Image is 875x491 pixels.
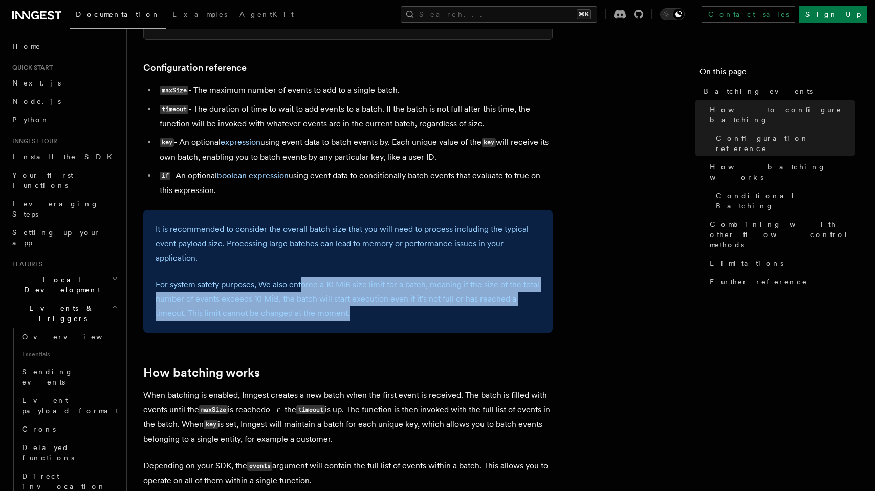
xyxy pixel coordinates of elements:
span: Further reference [710,276,807,287]
span: Python [12,116,50,124]
li: - An optional using event data to conditionally batch events that evaluate to true on this expres... [157,168,553,198]
p: It is recommended to consider the overall batch size that you will need to process including the ... [156,222,540,265]
code: key [160,138,174,147]
button: Search...⌘K [401,6,597,23]
a: Python [8,111,120,129]
a: Leveraging Steps [8,195,120,223]
a: How batching works [706,158,855,186]
span: Your first Functions [12,171,73,189]
a: Next.js [8,74,120,92]
span: Event payload format [22,396,118,415]
em: or [266,404,285,414]
a: Examples [166,3,233,28]
a: Install the SDK [8,147,120,166]
h4: On this page [699,66,855,82]
li: - An optional using event data to batch events by. Each unique value of the will receive its own ... [157,135,553,164]
span: Node.js [12,97,61,105]
a: Further reference [706,272,855,291]
code: maxSize [199,405,228,414]
a: Overview [18,328,120,346]
span: Conditional Batching [716,190,855,211]
span: AgentKit [239,10,294,18]
a: Setting up your app [8,223,120,252]
button: Toggle dark mode [660,8,685,20]
code: events [247,462,272,471]
span: Next.js [12,79,61,87]
button: Local Development [8,270,120,299]
a: Combining with other flow control methods [706,215,855,254]
a: Event payload format [18,391,120,420]
span: Limitations [710,258,783,268]
span: Combining with other flow control methods [710,219,855,250]
code: if [160,172,170,180]
span: Essentials [18,346,120,362]
a: Contact sales [702,6,795,23]
a: Delayed functions [18,438,120,467]
span: How batching works [710,162,855,182]
code: key [482,138,496,147]
a: Documentation [70,3,166,29]
a: Home [8,37,120,55]
a: Crons [18,420,120,438]
a: Batching events [699,82,855,100]
code: key [204,420,218,429]
a: AgentKit [233,3,300,28]
span: Quick start [8,63,53,72]
button: Events & Triggers [8,299,120,328]
a: Sign Up [799,6,867,23]
a: Conditional Batching [712,186,855,215]
span: Documentation [76,10,160,18]
span: Features [8,260,42,268]
span: Events & Triggers [8,303,112,324]
p: When batching is enabled, Inngest creates a new batch when the first event is received. The batch... [143,388,553,446]
a: How batching works [143,366,260,380]
span: How to configure batching [710,104,855,125]
li: - The maximum number of events to add to a single batch. [157,83,553,98]
a: Configuration reference [712,129,855,158]
a: Your first Functions [8,166,120,195]
kbd: ⌘K [577,9,591,19]
p: For system safety purposes, We also enforce a 10 MiB size limit for a batch, meaning if the size ... [156,277,540,321]
span: Local Development [8,274,112,295]
p: Depending on your SDK, the argument will contain the full list of events within a batch. This all... [143,459,553,488]
a: How to configure batching [706,100,855,129]
span: Home [12,41,41,51]
span: Inngest tour [8,137,57,145]
span: Setting up your app [12,228,100,247]
code: timeout [160,105,188,114]
a: boolean expression [217,170,289,180]
span: Delayed functions [22,443,74,462]
span: Install the SDK [12,153,118,161]
span: Configuration reference [716,133,855,154]
li: - The duration of time to wait to add events to a batch. If the batch is not full after this time... [157,102,553,131]
span: Direct invocation [22,472,106,490]
a: Sending events [18,362,120,391]
span: Batching events [704,86,813,96]
span: Crons [22,425,56,433]
a: Node.js [8,92,120,111]
span: Sending events [22,368,73,386]
a: Limitations [706,254,855,272]
code: maxSize [160,86,188,95]
a: Configuration reference [143,60,247,75]
a: expression [221,137,260,147]
span: Leveraging Steps [12,200,99,218]
code: timeout [296,405,325,414]
span: Examples [172,10,227,18]
span: Overview [22,333,127,341]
